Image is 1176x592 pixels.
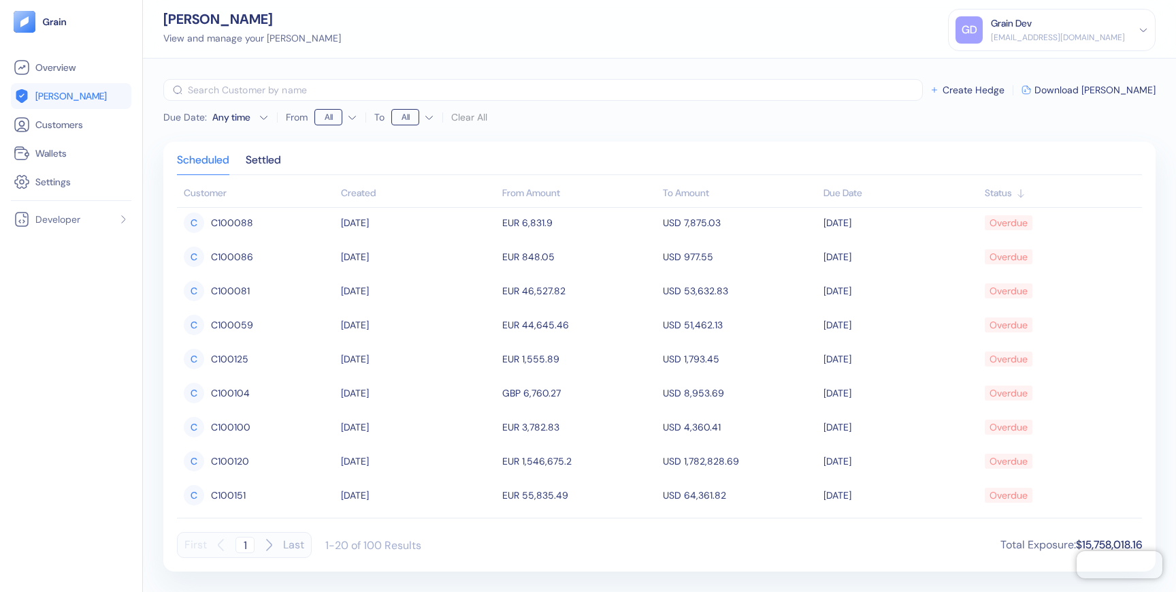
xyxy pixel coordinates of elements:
td: GBP 6,760.27 [499,376,659,410]
a: Customers [14,116,129,133]
div: C [184,349,204,369]
span: Download [PERSON_NAME] [1034,85,1156,95]
div: Sort ascending [341,186,495,200]
div: Overdue [990,313,1028,337]
span: C100120 [211,450,249,473]
button: Due Date:Any time [163,110,269,124]
div: C [184,485,204,505]
span: C100086 [211,245,253,268]
div: Sort ascending [985,186,1135,200]
div: Grain Dev [991,16,1032,31]
span: Developer [35,213,80,226]
span: $15,758,018.16 [1076,538,1142,552]
td: [DATE] [820,206,981,240]
a: [PERSON_NAME] [14,88,129,104]
td: EUR 46,527.82 [499,274,659,308]
td: [DATE] [820,274,981,308]
span: C100088 [211,211,253,234]
div: Overdue [990,484,1028,507]
span: Create Hedge [943,85,1004,95]
button: Download [PERSON_NAME] [1022,85,1156,95]
img: logo-tablet-V2.svg [14,11,35,33]
span: Due Date : [163,110,207,124]
td: USD 1,793.45 [659,342,820,376]
td: EUR 848.05 [499,240,659,274]
td: [DATE] [338,240,498,274]
span: Wallets [35,146,67,160]
div: C [184,451,204,471]
div: [EMAIL_ADDRESS][DOMAIN_NAME] [991,31,1125,44]
span: C100081 [211,279,250,302]
td: USD 977.55 [659,240,820,274]
td: EUR 6,831.9 [499,206,659,240]
label: From [286,112,308,122]
th: To Amount [659,181,820,208]
div: [PERSON_NAME] [163,12,341,26]
span: C100125 [211,347,248,371]
button: From [314,106,357,128]
label: To [374,112,385,122]
td: [DATE] [338,410,498,444]
span: C100151 [211,484,246,507]
td: [DATE] [820,308,981,342]
td: [DATE] [338,478,498,512]
div: 1-20 of 100 Results [325,538,421,552]
td: [DATE] [820,478,981,512]
div: Overdue [990,211,1028,234]
td: [DATE] [338,308,498,342]
div: C [184,315,204,335]
div: C [184,383,204,403]
td: EUR 1,546,675.2 [499,444,659,478]
div: View and manage your [PERSON_NAME] [163,31,341,46]
a: Wallets [14,145,129,161]
div: Overdue [990,279,1028,302]
td: [DATE] [820,444,981,478]
div: Overdue [990,416,1028,439]
button: Create Hedge [930,85,1004,95]
td: EUR 44,645.46 [499,308,659,342]
div: C [184,417,204,437]
span: Overview [35,61,76,74]
td: USD 7,875.03 [659,206,820,240]
td: EUR 55,835.49 [499,478,659,512]
td: [DATE] [820,376,981,410]
div: C [184,213,204,233]
div: Overdue [990,381,1028,405]
td: [DATE] [338,444,498,478]
a: Overview [14,59,129,76]
td: USD 51,462.13 [659,308,820,342]
td: [DATE] [820,342,981,376]
span: Customers [35,118,83,131]
th: Customer [177,181,338,208]
button: Last [283,532,304,558]
button: To [391,106,434,128]
td: USD 53,632.83 [659,274,820,308]
button: First [184,532,207,558]
td: [DATE] [338,342,498,376]
td: USD 8,953.69 [659,376,820,410]
td: [DATE] [820,410,981,444]
td: EUR 1,555.89 [499,342,659,376]
td: USD 1,782,828.69 [659,444,820,478]
a: Settings [14,174,129,190]
div: C [184,281,204,301]
td: [DATE] [338,274,498,308]
td: EUR 3,782.83 [499,410,659,444]
span: C100059 [211,313,253,337]
div: C [184,247,204,267]
div: Sort ascending [823,186,977,200]
div: Overdue [990,347,1028,371]
input: Search Customer by name [188,79,923,101]
iframe: Chatra live chat [1077,551,1162,578]
span: Settings [35,175,71,189]
span: C100100 [211,416,250,439]
div: Overdue [990,245,1028,268]
div: Total Exposure : [1000,537,1142,553]
span: C100104 [211,381,250,405]
div: Overdue [990,450,1028,473]
div: GD [955,16,983,44]
div: Settled [246,155,281,174]
div: Any time [212,110,253,124]
div: Scheduled [177,155,229,174]
th: From Amount [499,181,659,208]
